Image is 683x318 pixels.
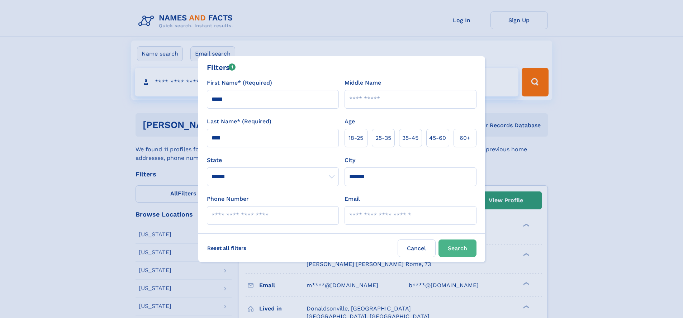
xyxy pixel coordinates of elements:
label: Phone Number [207,195,249,203]
label: City [345,156,355,165]
span: 45‑60 [429,134,446,142]
div: Filters [207,62,236,73]
label: Middle Name [345,79,381,87]
label: Age [345,117,355,126]
label: Cancel [398,239,436,257]
label: First Name* (Required) [207,79,272,87]
label: State [207,156,339,165]
span: 35‑45 [402,134,418,142]
span: 25‑35 [375,134,391,142]
span: 60+ [460,134,470,142]
label: Reset all filters [203,239,251,257]
span: 18‑25 [348,134,363,142]
label: Last Name* (Required) [207,117,271,126]
label: Email [345,195,360,203]
button: Search [438,239,476,257]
